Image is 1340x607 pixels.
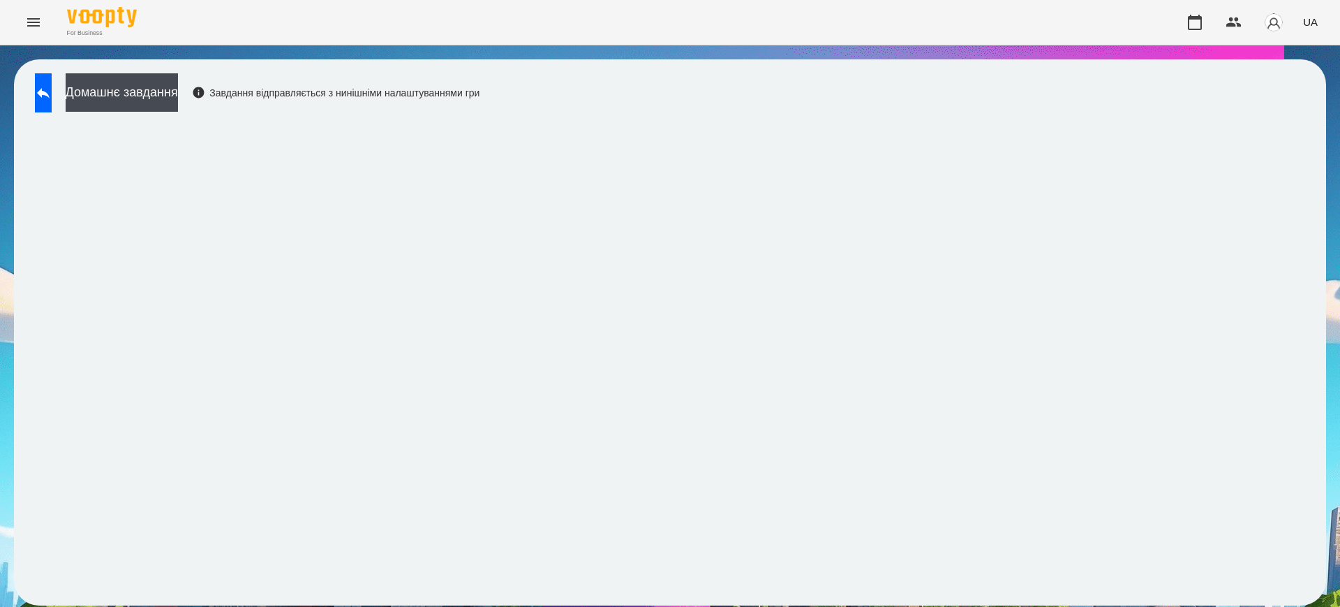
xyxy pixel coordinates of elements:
[1264,13,1283,32] img: avatar_s.png
[1303,15,1318,29] span: UA
[66,73,178,112] button: Домашнє завдання
[1297,9,1323,35] button: UA
[17,6,50,39] button: Menu
[67,7,137,27] img: Voopty Logo
[192,86,480,100] div: Завдання відправляється з нинішніми налаштуваннями гри
[67,29,137,38] span: For Business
